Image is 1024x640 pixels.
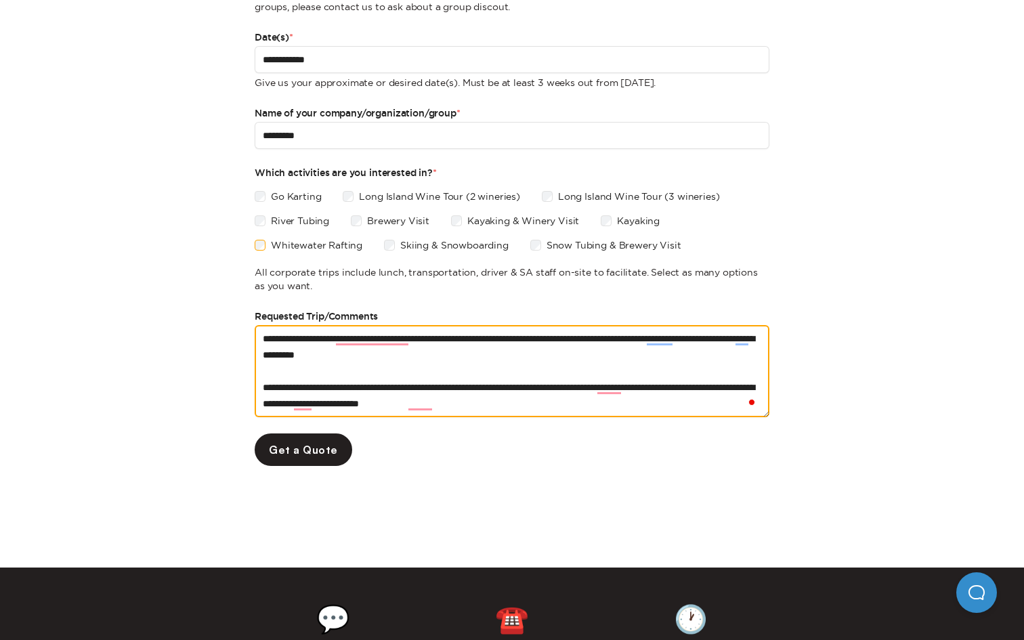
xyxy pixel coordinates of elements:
label: Brewery Visit [367,215,429,226]
label: Kayaking [617,215,660,226]
label: Requested Trip/Comments [255,309,769,325]
span: All corporate trips include lunch, transportation, driver & SA staff on-site to facilitate. Selec... [255,265,769,293]
label: Which activities are you interested in? [255,165,769,182]
div: 💬 [316,605,350,633]
label: Skiing & Snowboarding [400,240,509,251]
textarea: To enrich screen reader interactions, please activate Accessibility in Grammarly extension settings [255,325,769,417]
label: Whitewater Rafting [271,240,362,251]
div: 🕐 [674,605,708,633]
label: River Tubing [271,215,329,226]
label: Go Karting [271,191,321,202]
a: Get a Quote [255,433,352,466]
label: Snow Tubing & Brewery Visit [547,240,681,251]
span: Give us your approximate or desired date(s). Must be at least 3 weeks out from [DATE]. [255,76,656,89]
div: ☎️ [495,605,529,633]
label: Date(s) [255,30,769,46]
label: Long Island Wine Tour (3 wineries) [558,191,720,202]
label: Long Island Wine Tour (2 wineries) [359,191,520,202]
label: Name of your company/organization/group [255,106,769,122]
label: Kayaking & Winery Visit [467,215,579,226]
iframe: Help Scout Beacon - Open [956,572,997,613]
